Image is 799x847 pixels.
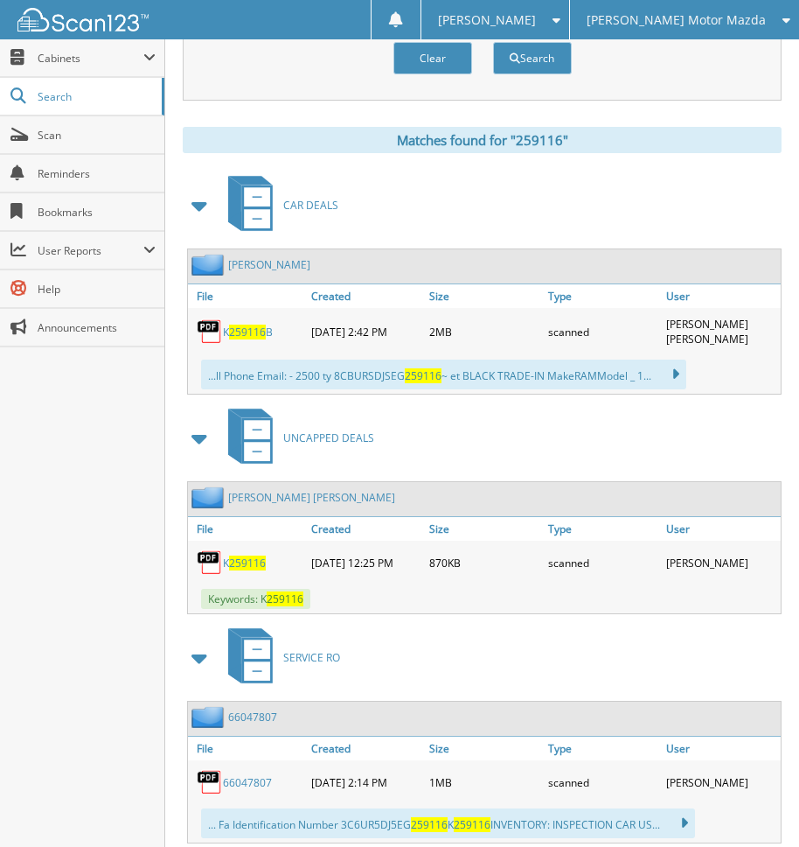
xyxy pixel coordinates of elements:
img: folder2.png [191,486,228,508]
a: User [662,284,781,308]
a: Size [425,737,544,760]
a: UNCAPPED DEALS [218,403,374,472]
a: [PERSON_NAME] [PERSON_NAME] [228,490,395,505]
a: Created [307,284,426,308]
span: 259116 [405,368,441,383]
a: Size [425,517,544,541]
div: [PERSON_NAME] [662,545,781,580]
button: Clear [393,42,472,74]
span: SERVICE RO [283,650,340,665]
span: Help [38,282,156,297]
span: Keywords: K [201,589,310,609]
div: scanned [544,312,663,351]
div: ...ll Phone Email: - 2500 ty 8CBURSDJSEG ~ et BLACK TRADE-IN MakeRAMModel _ 1... [201,360,686,389]
img: scan123-logo-white.svg [17,8,149,31]
span: 259116 [229,325,266,339]
a: Type [544,284,663,308]
iframe: Chat Widget [712,763,799,847]
a: User [662,517,781,541]
div: Matches found for "259116" [183,127,782,153]
span: Announcements [38,320,156,335]
a: Created [307,737,426,760]
a: File [188,737,307,760]
div: [PERSON_NAME] [662,765,781,800]
a: Size [425,284,544,308]
div: 1MB [425,765,544,800]
img: PDF.png [197,549,223,576]
span: Reminders [38,166,156,181]
img: folder2.png [191,706,228,728]
a: User [662,737,781,760]
span: Scan [38,128,156,143]
span: UNCAPPED DEALS [283,430,374,445]
div: scanned [544,545,663,580]
a: K259116 [223,556,266,570]
span: 259116 [229,556,266,570]
span: Search [38,89,153,104]
span: User Reports [38,243,143,258]
span: 259116 [411,817,448,832]
div: ... Fa Identification Number 3C6UR5DJ5EG K INVENTORY: INSPECTION CAR US... [201,808,695,838]
div: [DATE] 2:14 PM [307,765,426,800]
a: [PERSON_NAME] [228,257,310,272]
img: PDF.png [197,769,223,795]
button: Search [493,42,572,74]
div: [DATE] 12:25 PM [307,545,426,580]
img: PDF.png [197,318,223,345]
div: 870KB [425,545,544,580]
div: [PERSON_NAME] [PERSON_NAME] [662,312,781,351]
span: Cabinets [38,51,143,66]
a: SERVICE RO [218,623,340,692]
div: scanned [544,765,663,800]
a: CAR DEALS [218,171,338,240]
a: Type [544,517,663,541]
a: K259116B [223,325,273,339]
span: 259116 [454,817,490,832]
a: File [188,284,307,308]
span: [PERSON_NAME] [438,15,536,25]
span: Bookmarks [38,205,156,220]
span: CAR DEALS [283,198,338,213]
span: 259116 [267,591,303,606]
a: 66047807 [228,710,277,724]
div: 2MB [425,312,544,351]
img: folder2.png [191,254,228,276]
a: File [188,517,307,541]
span: [PERSON_NAME] Motor Mazda [587,15,766,25]
a: Created [307,517,426,541]
a: Type [544,737,663,760]
div: [DATE] 2:42 PM [307,312,426,351]
a: 66047807 [223,775,272,790]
